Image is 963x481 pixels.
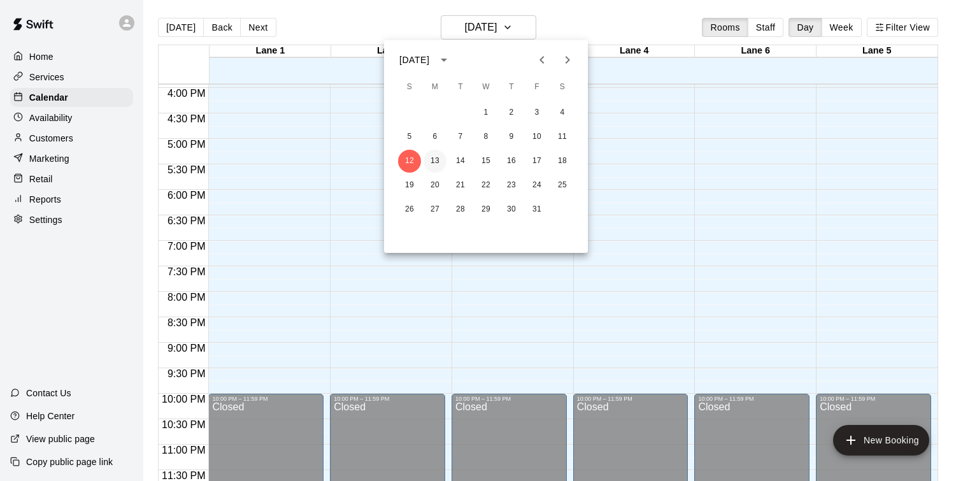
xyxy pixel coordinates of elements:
[551,75,574,100] span: Saturday
[500,198,523,221] button: 30
[449,126,472,148] button: 7
[449,198,472,221] button: 28
[529,47,555,73] button: Previous month
[398,126,421,148] button: 5
[500,126,523,148] button: 9
[424,126,446,148] button: 6
[525,198,548,221] button: 31
[424,75,446,100] span: Monday
[398,150,421,173] button: 12
[474,101,497,124] button: 1
[500,150,523,173] button: 16
[424,198,446,221] button: 27
[551,101,574,124] button: 4
[551,150,574,173] button: 18
[525,101,548,124] button: 3
[474,174,497,197] button: 22
[398,198,421,221] button: 26
[424,174,446,197] button: 20
[398,75,421,100] span: Sunday
[525,150,548,173] button: 17
[500,101,523,124] button: 2
[555,47,580,73] button: Next month
[399,54,429,67] div: [DATE]
[433,49,455,71] button: calendar view is open, switch to year view
[525,174,548,197] button: 24
[525,126,548,148] button: 10
[474,150,497,173] button: 15
[525,75,548,100] span: Friday
[474,75,497,100] span: Wednesday
[424,150,446,173] button: 13
[474,198,497,221] button: 29
[449,174,472,197] button: 21
[474,126,497,148] button: 8
[551,174,574,197] button: 25
[500,174,523,197] button: 23
[398,174,421,197] button: 19
[551,126,574,148] button: 11
[500,75,523,100] span: Thursday
[449,75,472,100] span: Tuesday
[449,150,472,173] button: 14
